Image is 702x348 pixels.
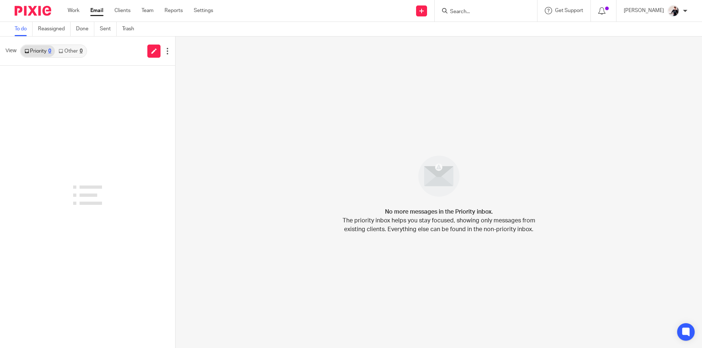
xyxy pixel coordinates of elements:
div: 0 [48,49,51,54]
a: Other0 [55,45,86,57]
img: Pixie [15,6,51,16]
img: AV307615.jpg [668,5,679,17]
a: Priority0 [21,45,55,57]
a: Sent [100,22,117,36]
p: The priority inbox helps you stay focused, showing only messages from existing clients. Everythin... [342,216,536,234]
img: image [414,151,464,202]
a: Clients [114,7,131,14]
a: Email [90,7,103,14]
span: View [5,47,16,55]
a: To do [15,22,33,36]
a: Team [141,7,154,14]
div: 0 [80,49,83,54]
a: Reassigned [38,22,71,36]
a: Settings [194,7,213,14]
p: [PERSON_NAME] [624,7,664,14]
span: Get Support [555,8,583,13]
a: Reports [165,7,183,14]
input: Search [449,9,515,15]
a: Done [76,22,94,36]
a: Trash [122,22,140,36]
a: Work [68,7,79,14]
h4: No more messages in the Priority inbox. [385,207,493,216]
